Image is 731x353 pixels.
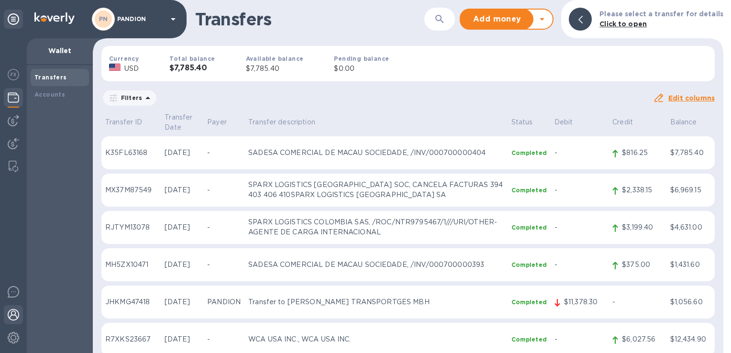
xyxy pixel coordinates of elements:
span: Add money [468,13,526,25]
p: $7,785.40 [670,148,711,158]
p: Completed [511,223,547,232]
b: Currency [109,55,139,62]
p: SADESA COMERCIAL DE MACAU SOCIEDADE, /INV/000700000404 [248,148,504,158]
h1: Transfers [195,9,403,29]
p: - [554,148,605,158]
b: Please select a transfer for details [599,10,723,18]
p: Transfer ID [105,117,157,127]
p: $375.00 [622,260,662,270]
p: Completed [511,149,547,157]
p: $1,431.60 [670,260,711,270]
p: Status [511,117,547,127]
p: $7,785.40 [246,64,304,74]
p: SPARX LOGISTICS [GEOGRAPHIC_DATA] SOC, CANCELA FACTURAS 394 403 406 410SPARX LOGISTICS [GEOGRAPHI... [248,180,504,200]
p: Completed [511,298,547,306]
b: Click to open [599,20,647,28]
p: [DATE] [165,297,199,307]
p: [DATE] [165,334,199,344]
p: $2,338.15 [622,185,662,195]
p: - [554,260,605,270]
p: $0.00 [334,64,389,74]
p: - [554,185,605,195]
p: K35FL63168 [105,148,157,158]
p: - [207,185,241,195]
p: $4,631.00 [670,222,711,232]
p: USD [124,64,139,74]
p: MH5ZX10471 [105,260,157,270]
p: Completed [511,186,547,194]
b: Available balance [246,55,304,62]
p: PANDION [117,16,165,22]
b: Accounts [34,91,65,98]
p: Balance [670,117,711,127]
p: - [554,334,605,344]
p: Transfer description [248,117,504,127]
p: JHKMG47418 [105,297,157,307]
h3: $7,785.40 [169,64,215,73]
p: $1,056.60 [670,297,711,307]
p: [DATE] [165,222,199,232]
p: $12,434.90 [670,334,711,344]
p: RJTYM13078 [105,222,157,232]
p: $6,969.15 [670,185,711,195]
p: Completed [511,335,547,343]
b: PN [99,15,108,22]
p: [DATE] [165,148,199,158]
div: Unpin categories [4,10,23,29]
p: Filters [117,94,142,102]
p: $11,378.30 [564,297,605,307]
p: - [554,222,605,232]
p: Completed [511,261,547,269]
p: - [207,334,241,344]
b: Transfers [34,74,67,81]
p: R7XKS23667 [105,334,157,344]
p: [DATE] [165,185,199,195]
p: - [207,260,241,270]
p: Credit [612,117,662,127]
p: $6,027.56 [622,334,662,344]
p: [DATE] [165,260,199,270]
p: - [612,297,662,307]
p: WCA USA INC., WCA USA INC. [248,334,504,344]
p: - [207,222,241,232]
img: Foreign exchange [8,69,19,80]
p: - [207,148,241,158]
p: Transfer to [PERSON_NAME] TRANSPORTGES MBH [248,297,504,307]
u: Edit columns [668,94,715,102]
p: MX37M87549 [105,185,157,195]
p: Wallet [34,46,85,55]
img: Logo [34,12,75,24]
p: SADESA COMERCIAL DE MACAU SOCIEDADE, /INV/000700000393 [248,260,504,270]
b: Pending balance [334,55,389,62]
p: Transfer Date [165,112,199,132]
p: $816.25 [622,148,662,158]
p: Debit [554,117,605,127]
p: PANDION [207,297,241,307]
b: Total balance [169,55,215,62]
p: $3,199.40 [622,222,662,232]
img: Wallets [8,92,19,103]
p: SPARX LOGISTICS COLOMBIA SAS, /ROC/NTR9795467/1///URI/OTHER-AGENTE DE CARGA INTERNACIONAL [248,217,504,237]
button: Add money [461,10,533,29]
p: Payer [207,117,241,127]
